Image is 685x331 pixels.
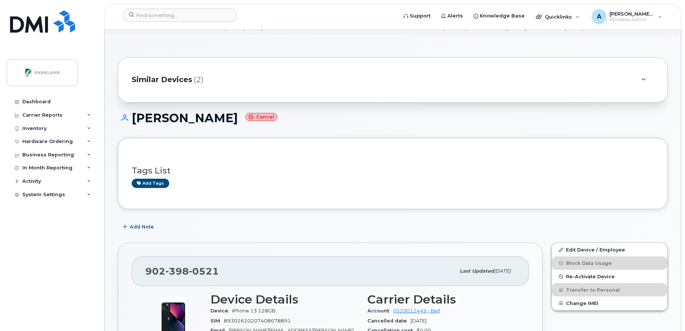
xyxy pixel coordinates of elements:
span: Re-Activate Device [566,274,615,279]
span: Quicklinks [545,14,572,20]
a: 0529012449 - Bell [393,308,440,314]
h3: Tags List [132,166,654,175]
span: [DATE] [494,268,511,274]
div: Quicklinks [531,9,585,24]
span: Support [410,12,431,20]
span: (2) [194,74,203,85]
input: Find something... [124,9,237,22]
a: Knowledge Base [468,9,530,23]
a: Edit Device / Employee [552,243,667,256]
button: Transfer to Personal [552,283,667,296]
span: Account [367,308,393,314]
span: [PERSON_NAME][EMAIL_ADDRESS][PERSON_NAME][DOMAIN_NAME] [610,11,654,17]
span: Device [210,308,232,314]
button: Add Note [118,220,160,234]
button: Re-Activate Device [552,270,667,283]
span: Last updated [460,268,494,274]
span: Add Note [130,223,154,230]
span: 398 [165,266,189,277]
button: Block Data Usage [552,256,667,270]
a: Support [398,9,436,23]
span: Wireless Admin [610,17,654,23]
a: Add tags [132,179,169,188]
span: Similar Devices [132,74,192,85]
h3: Device Details [210,293,358,306]
small: Cancel [245,113,277,121]
div: Abisheik.Thiyagarajan@parkland.ca [586,9,667,24]
span: A [597,12,601,21]
span: 89302610207408678891 [224,318,291,324]
span: iPhone 13 128GB [232,308,276,314]
h1: [PERSON_NAME] [118,111,668,124]
span: 0521 [189,266,219,277]
span: 902 [145,266,219,277]
span: [DATE] [411,318,427,324]
span: SIM [210,318,224,324]
button: Change IMEI [552,296,667,310]
a: Alerts [436,9,468,23]
h3: Carrier Details [367,293,515,306]
span: Knowledge Base [480,12,525,20]
span: Alerts [447,12,463,20]
span: Cancelled date [367,318,411,324]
